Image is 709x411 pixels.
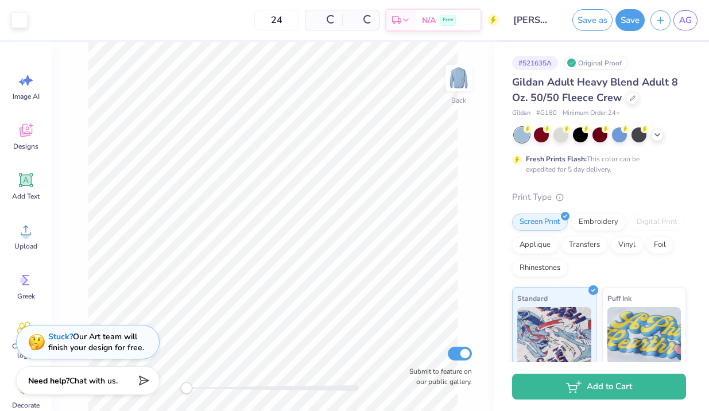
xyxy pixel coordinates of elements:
[607,307,681,365] img: Puff Ink
[512,236,558,254] div: Applique
[512,108,530,118] span: Gildan
[69,375,118,386] span: Chat with us.
[526,154,667,175] div: This color can be expedited for 5 day delivery.
[564,56,628,70] div: Original Proof
[512,374,686,400] button: Add to Cart
[14,242,37,251] span: Upload
[646,236,673,254] div: Foil
[629,214,685,231] div: Digital Print
[611,236,643,254] div: Vinyl
[505,9,561,32] input: Untitled Design
[13,142,38,151] span: Designs
[517,292,548,304] span: Standard
[512,259,568,277] div: Rhinestones
[422,14,436,26] span: N/A
[12,192,40,201] span: Add Text
[607,292,631,304] span: Puff Ink
[403,366,472,387] label: Submit to feature on our public gallery.
[48,331,144,353] div: Our Art team will finish your design for free.
[451,95,466,106] div: Back
[536,108,557,118] span: # G180
[512,214,568,231] div: Screen Print
[447,67,470,90] img: Back
[443,16,454,24] span: Free
[563,108,620,118] span: Minimum Order: 24 +
[512,75,678,104] span: Gildan Adult Heavy Blend Adult 8 Oz. 50/50 Fleece Crew
[7,342,45,360] span: Clipart & logos
[512,191,686,204] div: Print Type
[561,236,607,254] div: Transfers
[673,10,698,30] a: AG
[12,401,40,410] span: Decorate
[181,382,192,394] div: Accessibility label
[13,92,40,101] span: Image AI
[17,292,35,301] span: Greek
[254,10,299,30] input: – –
[572,9,613,31] button: Save as
[571,214,626,231] div: Embroidery
[28,375,69,386] strong: Need help?
[48,331,73,342] strong: Stuck?
[679,14,692,27] span: AG
[512,56,558,70] div: # 521635A
[615,9,645,31] button: Save
[517,307,591,365] img: Standard
[526,154,587,164] strong: Fresh Prints Flash:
